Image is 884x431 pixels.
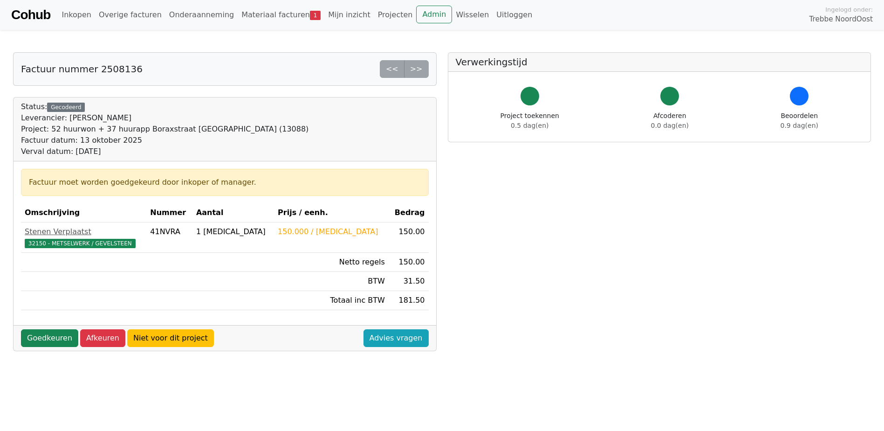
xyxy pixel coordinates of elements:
[274,203,389,222] th: Prijs / eenh.
[274,272,389,291] td: BTW
[29,177,421,188] div: Factuur moet worden goedgekeurd door inkoper of manager.
[389,222,429,253] td: 150.00
[192,203,274,222] th: Aantal
[324,6,374,24] a: Mijn inzicht
[47,103,85,112] div: Gecodeerd
[21,329,78,347] a: Goedkeuren
[11,4,50,26] a: Cohub
[21,124,308,135] div: Project: 52 huurwon + 37 huurapp Boraxstraat [GEOGRAPHIC_DATA] (13088)
[21,101,308,157] div: Status:
[238,6,324,24] a: Materiaal facturen1
[456,56,863,68] h5: Verwerkingstijd
[389,272,429,291] td: 31.50
[21,135,308,146] div: Factuur datum: 13 oktober 2025
[452,6,493,24] a: Wisselen
[196,226,270,237] div: 1 [MEDICAL_DATA]
[274,253,389,272] td: Netto regels
[651,111,689,131] div: Afcoderen
[511,122,548,129] span: 0.5 dag(en)
[274,291,389,310] td: Totaal inc BTW
[146,222,192,253] td: 41NVRA
[25,239,136,248] span: 32150 - METSELWERK / GEVELSTEEN
[809,14,873,25] span: Trebbe NoordOost
[651,122,689,129] span: 0.0 dag(en)
[21,112,308,124] div: Leverancier: [PERSON_NAME]
[21,63,143,75] h5: Factuur nummer 2508136
[500,111,559,131] div: Project toekennen
[416,6,452,23] a: Admin
[21,203,146,222] th: Omschrijving
[146,203,192,222] th: Nummer
[21,146,308,157] div: Verval datum: [DATE]
[95,6,165,24] a: Overige facturen
[80,329,125,347] a: Afkeuren
[165,6,238,24] a: Onderaanneming
[278,226,385,237] div: 150.000 / [MEDICAL_DATA]
[389,253,429,272] td: 150.00
[374,6,417,24] a: Projecten
[493,6,536,24] a: Uitloggen
[25,226,143,249] a: Stenen Verplaatst32150 - METSELWERK / GEVELSTEEN
[25,226,143,237] div: Stenen Verplaatst
[127,329,214,347] a: Niet voor dit project
[389,291,429,310] td: 181.50
[58,6,95,24] a: Inkopen
[389,203,429,222] th: Bedrag
[310,11,321,20] span: 1
[825,5,873,14] span: Ingelogd onder:
[363,329,429,347] a: Advies vragen
[781,111,818,131] div: Beoordelen
[781,122,818,129] span: 0.9 dag(en)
